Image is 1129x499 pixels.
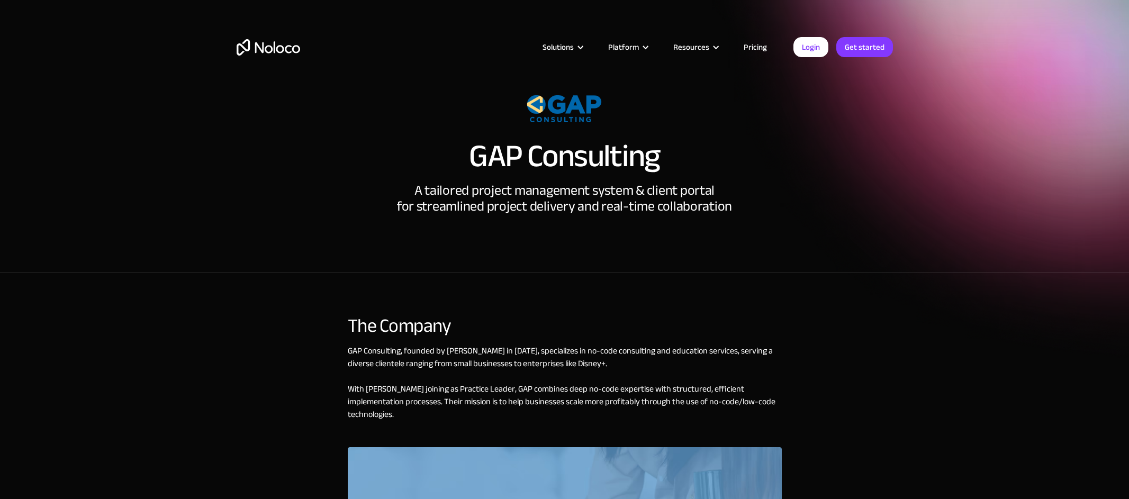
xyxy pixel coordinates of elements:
[237,39,300,56] a: home
[608,40,639,54] div: Platform
[397,183,732,214] div: A tailored project management system & client portal for streamlined project delivery and real-ti...
[348,344,782,447] div: , founded by [PERSON_NAME] in [DATE], specializes in no-code consulting and education services, s...
[660,40,730,54] div: Resources
[595,40,660,54] div: Platform
[469,140,660,172] h1: GAP Consulting
[730,40,780,54] a: Pricing
[529,40,595,54] div: Solutions
[348,343,401,359] a: GAP Consulting
[836,37,893,57] a: Get started
[543,40,574,54] div: Solutions
[673,40,709,54] div: Resources
[348,315,782,337] div: The Company
[793,37,828,57] a: Login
